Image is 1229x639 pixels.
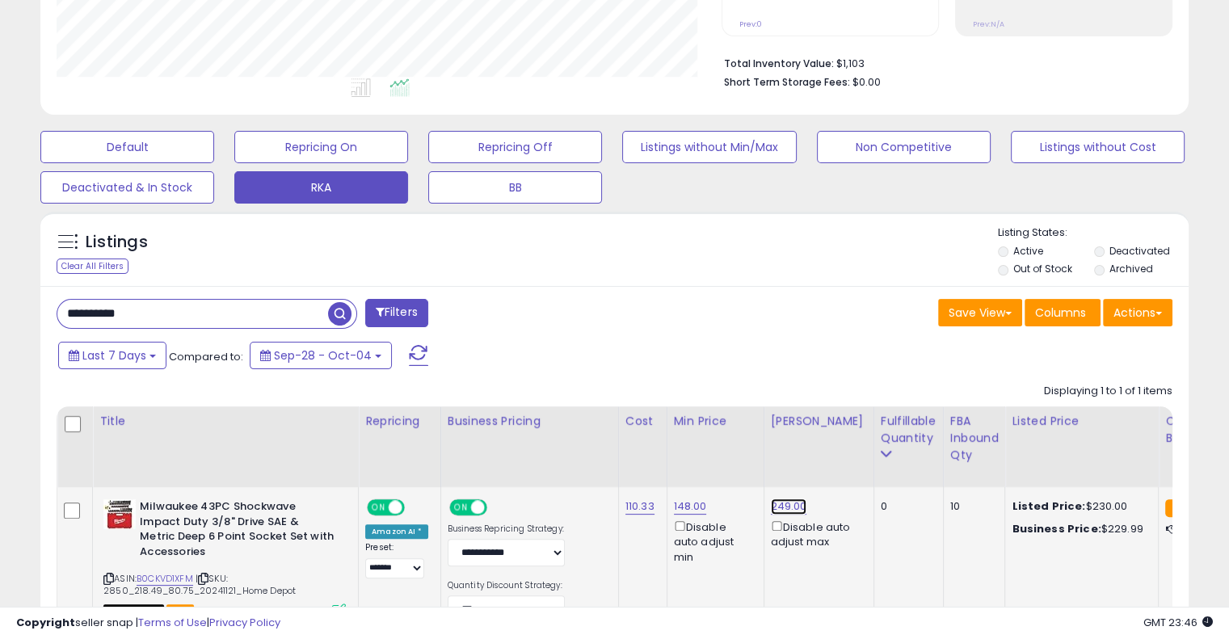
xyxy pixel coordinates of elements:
small: FBA [1165,499,1195,517]
label: Business Repricing Strategy: [448,523,565,535]
label: Active [1013,244,1043,258]
button: Non Competitive [817,131,991,163]
div: Fulfillable Quantity [881,413,936,447]
button: Columns [1025,299,1101,326]
div: $229.99 [1012,522,1146,536]
div: 0 [881,499,931,514]
div: 10 [950,499,993,514]
button: Actions [1103,299,1172,326]
span: ON [368,501,389,515]
div: Listed Price [1012,413,1151,430]
a: B0CKVD1XFM [137,572,193,586]
span: $0.00 [852,74,881,90]
a: Terms of Use [138,615,207,630]
button: RKA [234,171,408,204]
div: Disable auto adjust min [674,518,751,565]
span: ON [451,501,471,515]
button: Sep-28 - Oct-04 [250,342,392,369]
button: Repricing Off [428,131,602,163]
label: Out of Stock [1013,262,1072,275]
a: 110.33 [625,498,654,515]
button: Deactivated & In Stock [40,171,214,204]
div: FBA inbound Qty [950,413,999,464]
button: Listings without Min/Max [622,131,796,163]
div: Disable auto adjust max [771,518,861,549]
b: Total Inventory Value: [724,57,834,70]
button: Listings without Cost [1011,131,1185,163]
div: Min Price [674,413,757,430]
small: Prev: N/A [973,19,1004,29]
div: Cost [625,413,660,430]
div: Displaying 1 to 1 of 1 items [1044,384,1172,399]
div: Clear All Filters [57,259,128,274]
label: Archived [1109,262,1152,275]
img: 415nhChqGEL._SL40_.jpg [103,499,136,529]
span: OFF [402,501,428,515]
span: 2025-10-12 23:46 GMT [1143,615,1213,630]
b: Business Price: [1012,521,1101,536]
button: Repricing On [234,131,408,163]
div: Amazon AI * [365,524,428,539]
span: OFF [484,501,510,515]
strong: Copyright [16,615,75,630]
div: Title [99,413,351,430]
div: Repricing [365,413,434,430]
b: Listed Price: [1012,498,1085,514]
div: Preset: [365,542,428,578]
b: Short Term Storage Fees: [724,75,850,89]
small: Prev: 0 [739,19,762,29]
a: 249.00 [771,498,807,515]
a: 148.00 [674,498,707,515]
b: Milwaukee 43PC Shockwave Impact Duty 3/8" Drive SAE & Metric Deep 6 Point Socket Set with Accesso... [140,499,336,563]
span: Sep-28 - Oct-04 [274,347,372,364]
button: Last 7 Days [58,342,166,369]
button: BB [428,171,602,204]
span: All listings that are currently out of stock and unavailable for purchase on Amazon [103,604,164,618]
div: $230.00 [1012,499,1146,514]
div: [PERSON_NAME] [771,413,867,430]
a: Privacy Policy [209,615,280,630]
button: Default [40,131,214,163]
p: Listing States: [998,225,1189,241]
label: Deactivated [1109,244,1169,258]
div: Business Pricing [448,413,612,430]
label: Quantity Discount Strategy: [448,580,565,591]
span: Columns [1035,305,1086,321]
h5: Listings [86,231,148,254]
li: $1,103 [724,53,1160,72]
span: | SKU: 2850_218.49_80.75_20241121_Home Depot [103,572,296,596]
button: Filters [365,299,428,327]
button: Save View [938,299,1022,326]
span: FBA [166,604,194,618]
span: Compared to: [169,349,243,364]
span: Last 7 Days [82,347,146,364]
div: seller snap | | [16,616,280,631]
